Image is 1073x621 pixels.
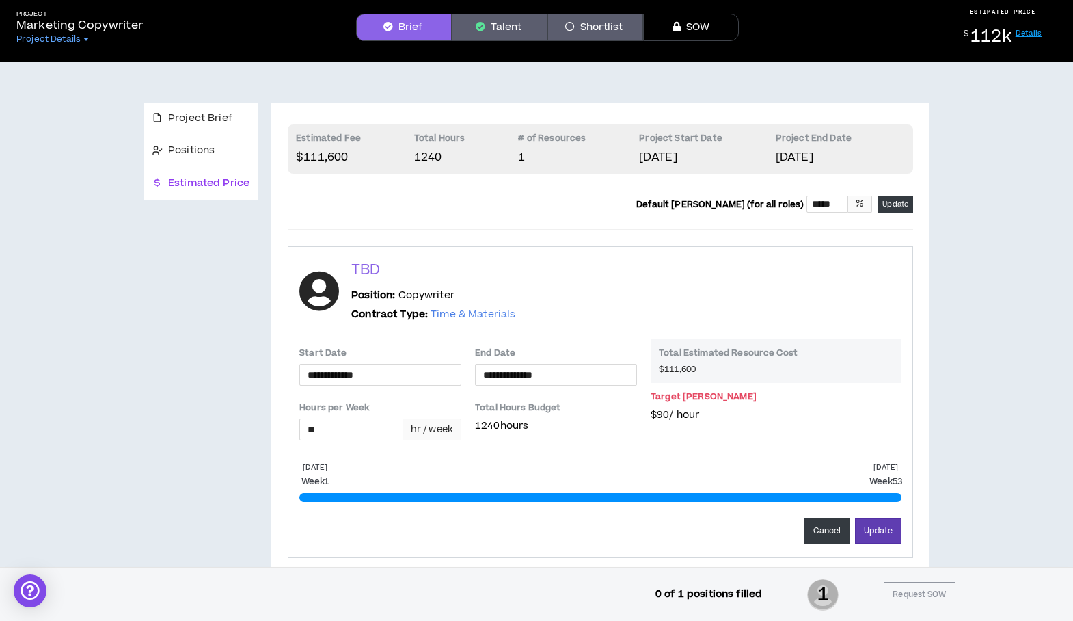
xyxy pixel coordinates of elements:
[168,143,215,158] span: Positions
[168,176,249,191] span: Estimated Price
[869,475,901,488] p: Week 53
[356,14,452,41] button: Brief
[303,462,327,473] p: [DATE]
[16,34,81,44] span: Project Details
[1016,28,1042,38] a: Details
[518,149,525,166] span: 1
[296,133,414,149] p: Estimated Fee
[659,364,696,375] span: $111,600
[884,582,955,607] button: Request SOW
[855,518,901,544] button: Update
[639,149,775,166] p: [DATE]
[16,10,143,18] h5: Project
[547,14,643,41] button: Shortlist
[964,28,968,40] sup: $
[804,518,850,544] button: Cancel
[636,199,804,210] p: Default [PERSON_NAME] (for all roles)
[168,111,232,126] span: Project Brief
[776,133,905,149] p: Project End Date
[351,307,428,321] b: Contract Type:
[414,133,519,149] p: Total Hours
[643,14,739,41] button: SOW
[873,462,897,473] p: [DATE]
[475,419,637,434] p: 1240 hours
[659,347,893,364] p: Total Estimated Resource Cost
[475,347,515,358] p: End Date
[351,261,380,280] p: TBD
[848,196,872,212] div: %
[299,347,347,358] p: Start Date
[970,8,1036,16] p: ESTIMATED PRICE
[807,578,839,612] span: 1
[296,149,414,166] p: $111,600
[16,17,143,34] p: Marketing Copywriter
[651,408,901,423] p: $90 / hour
[776,149,905,166] p: [DATE]
[301,475,329,488] p: Week 1
[655,587,762,602] p: 0 of 1 positions filled
[518,133,639,149] p: # of Resources
[351,288,395,302] b: Position:
[411,423,453,436] span: hr / week
[431,307,515,321] span: Time & Materials
[351,288,454,303] p: Copywriter
[878,196,913,213] button: Update
[970,25,1011,49] span: 112k
[651,391,757,402] p: Target [PERSON_NAME]
[414,149,442,166] span: 1240
[452,14,547,41] button: Talent
[299,402,369,413] p: Hours per Week
[14,574,46,607] div: Open Intercom Messenger
[639,133,775,149] p: Project Start Date
[475,402,637,419] p: Total Hours Budget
